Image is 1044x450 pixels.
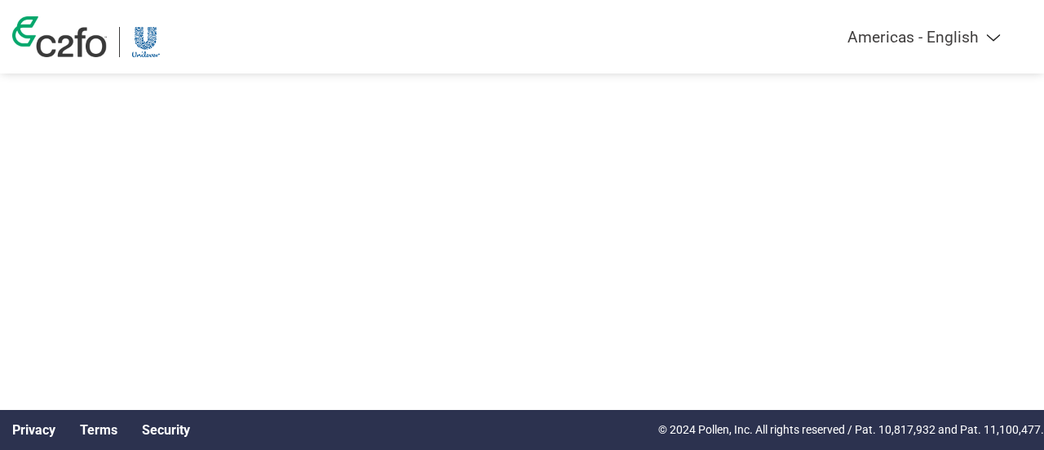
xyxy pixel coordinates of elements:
img: Unilever [132,27,160,57]
a: Privacy [12,422,55,438]
a: Terms [80,422,117,438]
p: © 2024 Pollen, Inc. All rights reserved / Pat. 10,817,932 and Pat. 11,100,477. [658,421,1044,439]
a: Security [142,422,190,438]
img: c2fo logo [12,16,107,57]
